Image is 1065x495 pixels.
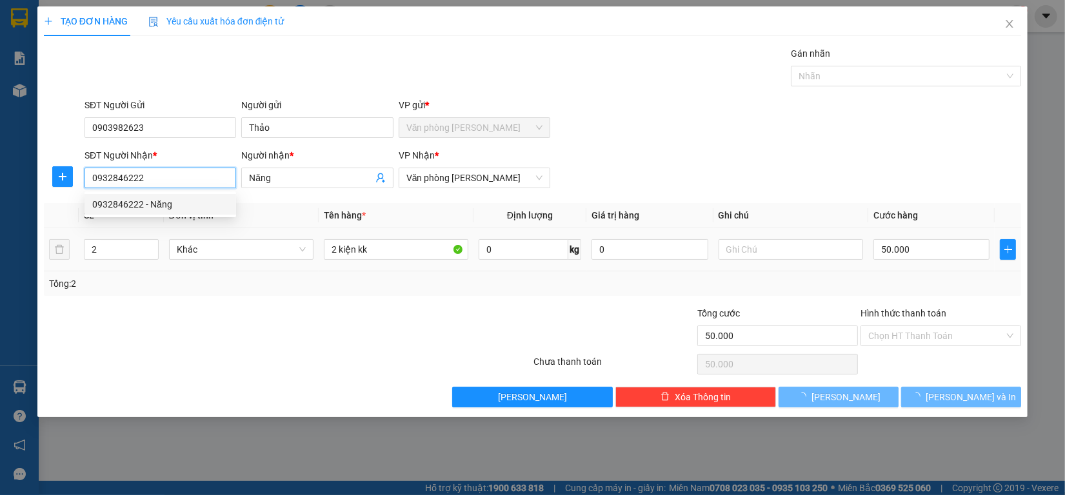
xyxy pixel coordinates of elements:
span: Định lượng [507,210,553,220]
button: [PERSON_NAME] [452,387,613,407]
span: Xóa Thông tin [675,390,731,404]
span: plus [53,171,72,182]
button: [PERSON_NAME] [779,387,899,407]
div: 0932846222 - Năng [85,194,236,215]
button: delete [49,239,70,260]
span: Văn phòng Cao Thắng [406,118,542,137]
span: 1900 8181 [34,82,72,92]
span: Khác [177,240,306,259]
input: 0 [592,239,708,260]
span: [PERSON_NAME] [498,390,567,404]
div: Người nhận [241,148,393,162]
span: [PERSON_NAME] [811,390,881,404]
input: Ghi Chú [719,239,863,260]
button: plus [1000,239,1016,260]
button: plus [52,166,73,187]
span: Văn phòng Vũ Linh [406,168,542,188]
div: Tổng: 2 [49,277,412,291]
span: loading [797,392,811,401]
div: 0932846222 - Năng [92,197,228,211]
span: [PERSON_NAME] và In [926,390,1016,404]
div: SĐT Người Nhận [85,148,236,162]
img: icon [148,17,159,27]
label: Gán nhãn [791,48,830,59]
button: [PERSON_NAME] và In [901,387,1021,407]
span: Cước hàng [873,210,918,220]
input: VD: Bàn, Ghế [324,239,468,260]
label: Hình thức thanh toán [861,308,946,318]
span: Tên hàng [324,210,366,220]
span: E11, Đường số 8, Khu dân cư Nông [GEOGRAPHIC_DATA], Kv.[GEOGRAPHIC_DATA], [GEOGRAPHIC_DATA] [34,23,120,81]
span: VP Nhận [399,150,435,160]
span: Tổng cước [697,308,740,318]
img: logo [6,39,32,77]
span: plus [1000,244,1015,255]
span: Yêu cầu xuất hóa đơn điện tử [148,16,284,26]
span: user-add [375,173,386,183]
span: Giá trị hàng [592,210,639,220]
div: Chưa thanh toán [532,354,695,377]
span: GỬI KHÁCH HÀNG [122,48,253,66]
span: loading [911,392,926,401]
span: plus [44,17,53,26]
span: close [1004,19,1015,29]
span: [PERSON_NAME] [34,8,112,21]
div: SĐT Người Gửi [85,98,236,112]
div: Người gửi [241,98,393,112]
span: TẠO ĐƠN HÀNG [44,16,128,26]
span: kg [568,239,581,260]
button: Close [991,6,1028,43]
th: Ghi chú [713,203,868,228]
span: delete [661,392,670,402]
button: deleteXóa Thông tin [615,387,776,407]
div: VP gửi [399,98,550,112]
